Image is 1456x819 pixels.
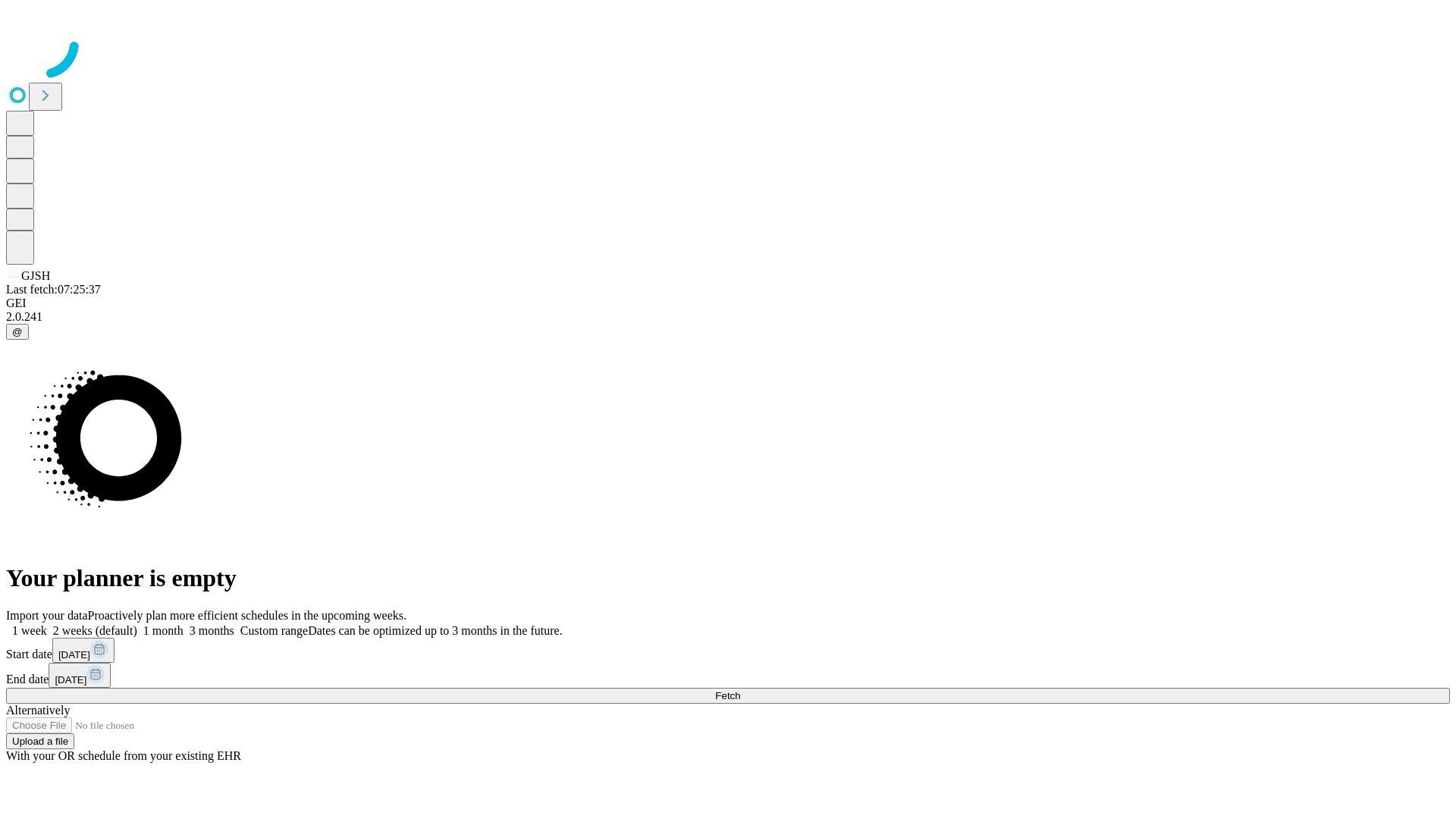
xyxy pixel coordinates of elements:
[6,297,1450,310] div: GEI
[6,310,1450,324] div: 2.0.241
[52,638,115,663] button: [DATE]
[6,638,1450,663] div: Start date
[21,269,50,282] span: GJSH
[6,733,74,749] button: Upload a file
[143,624,184,637] span: 1 month
[6,609,88,622] span: Import your data
[53,624,137,637] span: 2 weeks (default)
[6,324,29,340] button: @
[6,283,101,296] span: Last fetch: 07:25:37
[12,326,23,337] span: @
[6,749,241,762] span: With your OR schedule from your existing EHR
[6,663,1450,688] div: End date
[6,564,1450,592] h1: Your planner is empty
[240,624,308,637] span: Custom range
[58,649,90,661] span: [DATE]
[308,624,562,637] span: Dates can be optimized up to 3 months in the future.
[55,674,86,686] span: [DATE]
[6,704,70,717] span: Alternatively
[6,688,1450,704] button: Fetch
[190,624,234,637] span: 3 months
[12,624,47,637] span: 1 week
[49,663,111,688] button: [DATE]
[88,609,406,622] span: Proactively plan more efficient schedules in the upcoming weeks.
[715,690,740,701] span: Fetch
